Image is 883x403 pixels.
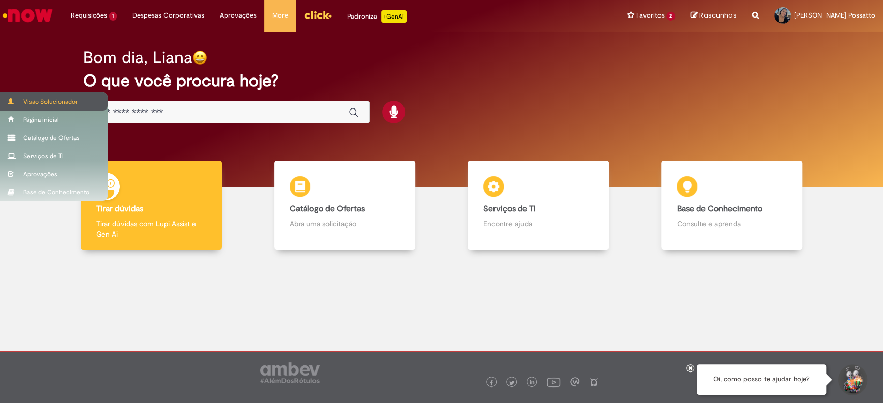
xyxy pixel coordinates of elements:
[589,377,598,386] img: logo_footer_naosei.png
[691,11,737,21] a: Rascunhos
[96,204,143,214] b: Tirar dúvidas
[666,12,675,21] span: 2
[54,161,248,250] a: Tirar dúvidas Tirar dúvidas com Lupi Assist e Gen Ai
[96,219,206,239] p: Tirar dúvidas com Lupi Assist e Gen Ai
[836,364,867,395] button: Iniciar Conversa de Suporte
[290,204,365,214] b: Catálogo de Ofertas
[347,10,407,23] div: Padroniza
[290,219,400,229] p: Abra uma solicitação
[220,10,257,21] span: Aprovações
[192,50,207,65] img: happy-face.png
[489,380,494,385] img: logo_footer_facebook.png
[71,10,107,21] span: Requisições
[530,380,535,386] img: logo_footer_linkedin.png
[794,11,875,20] span: [PERSON_NAME] Possatto
[109,12,117,21] span: 1
[83,49,192,67] h2: Bom dia, Liana
[636,10,664,21] span: Favoritos
[248,161,441,250] a: Catálogo de Ofertas Abra uma solicitação
[381,10,407,23] p: +GenAi
[1,5,54,26] img: ServiceNow
[483,204,536,214] b: Serviços de TI
[483,219,593,229] p: Encontre ajuda
[83,72,800,90] h2: O que você procura hoje?
[442,161,635,250] a: Serviços de TI Encontre ajuda
[635,161,829,250] a: Base de Conhecimento Consulte e aprenda
[699,10,737,20] span: Rascunhos
[677,204,762,214] b: Base de Conhecimento
[272,10,288,21] span: More
[570,377,579,386] img: logo_footer_workplace.png
[697,364,826,395] div: Oi, como posso te ajudar hoje?
[509,380,514,385] img: logo_footer_twitter.png
[132,10,204,21] span: Despesas Corporativas
[260,362,320,383] img: logo_footer_ambev_rotulo_gray.png
[677,219,787,229] p: Consulte e aprenda
[304,7,332,23] img: click_logo_yellow_360x200.png
[547,375,560,389] img: logo_footer_youtube.png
